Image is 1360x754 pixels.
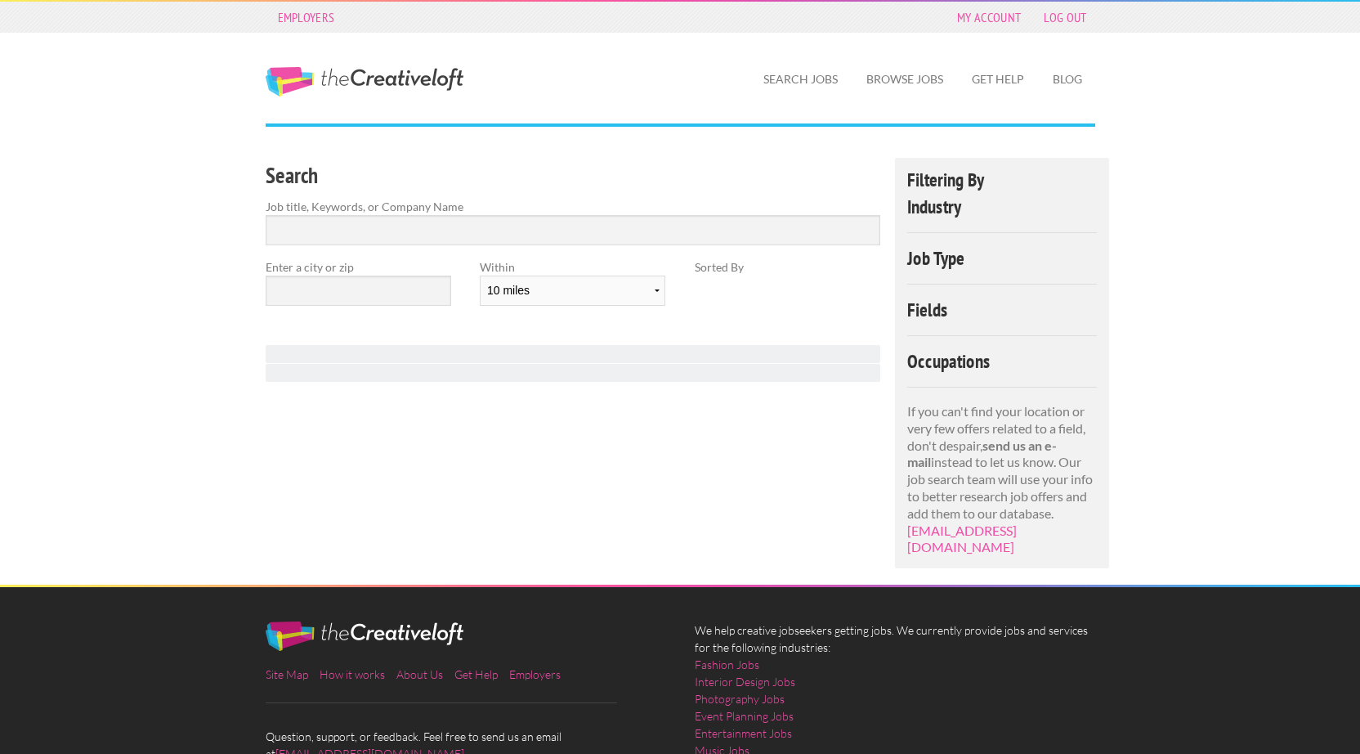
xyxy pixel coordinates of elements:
[695,690,785,707] a: Photography Jobs
[907,403,1098,556] p: If you can't find your location or very few offers related to a field, don't despair, instead to ...
[907,438,1057,470] strong: send us an e-mail
[266,622,463,651] img: The Creative Loft
[396,667,443,681] a: About Us
[695,673,795,690] a: Interior Design Jobs
[959,61,1037,98] a: Get Help
[266,160,881,191] h3: Search
[907,352,1098,370] h4: Occupations
[480,258,665,276] label: Within
[1040,61,1095,98] a: Blog
[270,6,343,29] a: Employers
[907,300,1098,319] h4: Fields
[266,667,308,681] a: Site Map
[750,61,851,98] a: Search Jobs
[907,170,1098,189] h4: Filtering By
[853,61,956,98] a: Browse Jobs
[1036,6,1094,29] a: Log Out
[695,725,792,742] a: Entertainment Jobs
[695,258,880,276] label: Sorted By
[907,249,1098,267] h4: Job Type
[695,656,759,673] a: Fashion Jobs
[454,667,498,681] a: Get Help
[266,215,881,245] input: Search
[907,197,1098,216] h4: Industry
[266,258,451,276] label: Enter a city or zip
[266,67,463,96] a: The Creative Loft
[266,198,881,215] label: Job title, Keywords, or Company Name
[949,6,1029,29] a: My Account
[695,707,794,725] a: Event Planning Jobs
[320,667,385,681] a: How it works
[907,523,1017,555] a: [EMAIL_ADDRESS][DOMAIN_NAME]
[509,667,561,681] a: Employers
